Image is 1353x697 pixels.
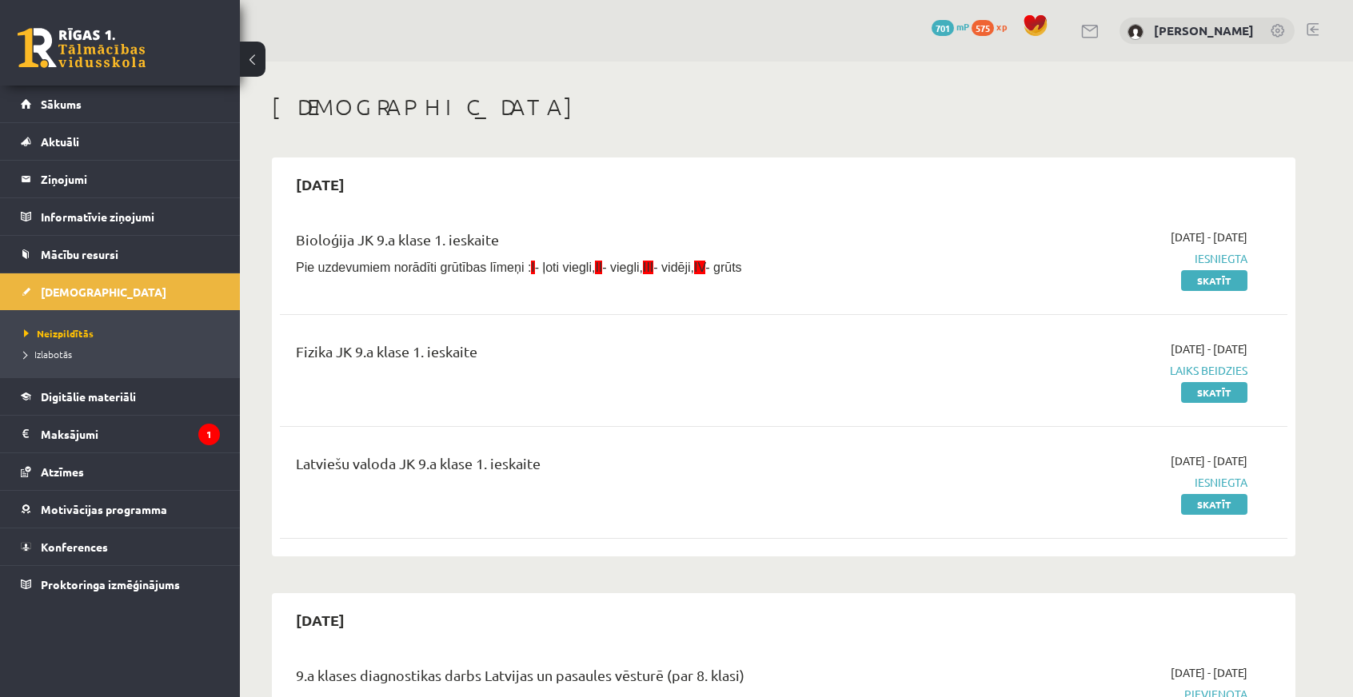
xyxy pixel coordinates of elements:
[41,416,220,452] legend: Maksājumi
[1154,22,1254,38] a: [PERSON_NAME]
[21,416,220,452] a: Maksājumi1
[1171,664,1247,681] span: [DATE] - [DATE]
[21,273,220,310] a: [DEMOGRAPHIC_DATA]
[296,261,742,274] span: Pie uzdevumiem norādīti grūtības līmeņi : - ļoti viegli, - viegli, - vidēji, - grūts
[972,20,1015,33] a: 575 xp
[946,250,1247,267] span: Iesniegta
[21,236,220,273] a: Mācību resursi
[24,326,224,341] a: Neizpildītās
[41,464,84,479] span: Atzīmes
[296,452,922,482] div: Latviešu valoda JK 9.a klase 1. ieskaite
[21,378,220,415] a: Digitālie materiāli
[21,86,220,122] a: Sākums
[24,348,72,360] span: Izlabotās
[41,285,166,299] span: [DEMOGRAPHIC_DATA]
[932,20,969,33] a: 701 mP
[595,261,602,274] span: II
[296,229,922,258] div: Bioloģija JK 9.a klase 1. ieskaite
[694,261,705,274] span: IV
[24,347,224,361] a: Izlabotās
[1181,270,1247,291] a: Skatīt
[296,664,922,694] div: 9.a klases diagnostikas darbs Latvijas un pasaules vēsturē (par 8. klasi)
[21,161,220,197] a: Ziņojumi
[41,161,220,197] legend: Ziņojumi
[41,97,82,111] span: Sākums
[41,389,136,404] span: Digitālie materiāli
[1171,341,1247,357] span: [DATE] - [DATE]
[24,327,94,340] span: Neizpildītās
[1171,452,1247,469] span: [DATE] - [DATE]
[21,528,220,565] a: Konferences
[1171,229,1247,245] span: [DATE] - [DATE]
[272,94,1295,121] h1: [DEMOGRAPHIC_DATA]
[996,20,1007,33] span: xp
[932,20,954,36] span: 701
[972,20,994,36] span: 575
[296,341,922,370] div: Fizika JK 9.a klase 1. ieskaite
[41,198,220,235] legend: Informatīvie ziņojumi
[531,261,534,274] span: I
[280,601,361,639] h2: [DATE]
[41,540,108,554] span: Konferences
[280,165,361,203] h2: [DATE]
[41,134,79,149] span: Aktuāli
[21,491,220,528] a: Motivācijas programma
[946,362,1247,379] span: Laiks beidzies
[41,577,180,591] span: Proktoringa izmēģinājums
[18,28,146,68] a: Rīgas 1. Tālmācības vidusskola
[21,198,220,235] a: Informatīvie ziņojumi
[1181,382,1247,403] a: Skatīt
[1127,24,1143,40] img: Marks Eilers Bušs
[956,20,969,33] span: mP
[41,502,167,516] span: Motivācijas programma
[946,474,1247,491] span: Iesniegta
[198,424,220,445] i: 1
[21,123,220,160] a: Aktuāli
[41,247,118,261] span: Mācību resursi
[643,261,653,274] span: III
[21,566,220,603] a: Proktoringa izmēģinājums
[21,453,220,490] a: Atzīmes
[1181,494,1247,515] a: Skatīt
